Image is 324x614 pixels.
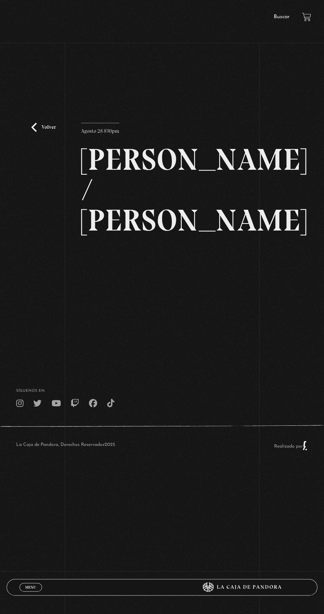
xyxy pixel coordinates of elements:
p: Agosto 28 830pm [81,123,119,136]
p: La Caja de Pandora, Derechos Reservados 2025 [16,441,115,451]
a: View your shopping cart [302,13,311,21]
a: Realizado por [274,444,308,449]
a: Volver [31,123,56,132]
a: Buscar [274,14,290,19]
h4: SÍguenos en: [16,389,308,393]
h2: [PERSON_NAME] / [PERSON_NAME] [81,144,243,235]
iframe: Dailymotion video player – PROGRAMA EDITADO 29-8 TRUMP-MAD- [81,245,243,336]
